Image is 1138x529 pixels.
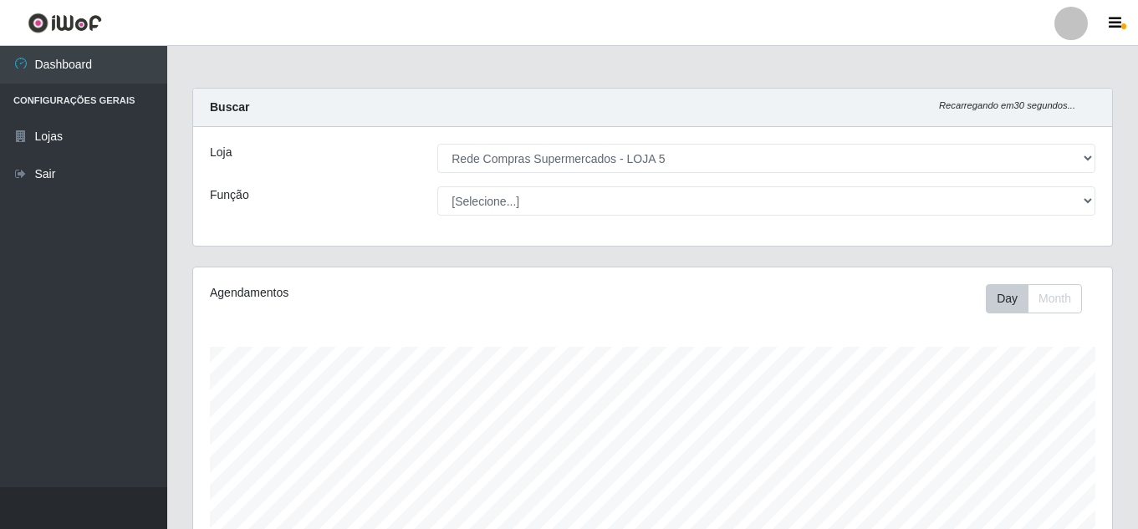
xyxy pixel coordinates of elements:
[986,284,1082,313] div: First group
[210,186,249,204] label: Função
[210,284,564,302] div: Agendamentos
[28,13,102,33] img: CoreUI Logo
[939,100,1075,110] i: Recarregando em 30 segundos...
[210,144,232,161] label: Loja
[210,100,249,114] strong: Buscar
[1028,284,1082,313] button: Month
[986,284,1028,313] button: Day
[986,284,1095,313] div: Toolbar with button groups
